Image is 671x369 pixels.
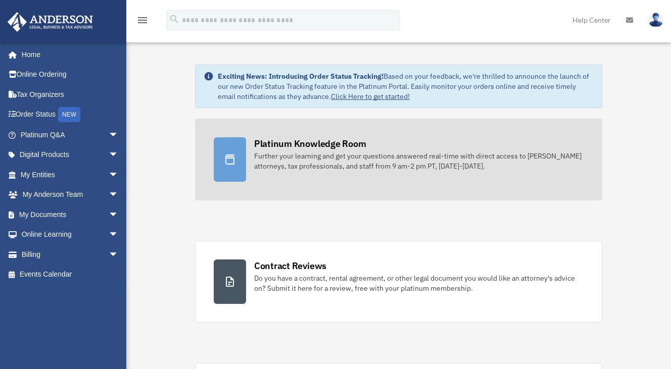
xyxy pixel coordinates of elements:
[7,225,134,245] a: Online Learningarrow_drop_down
[169,14,180,25] i: search
[7,145,134,165] a: Digital Productsarrow_drop_down
[109,185,129,205] span: arrow_drop_down
[7,204,134,225] a: My Documentsarrow_drop_down
[109,165,129,185] span: arrow_drop_down
[5,12,96,32] img: Anderson Advisors Platinum Portal
[218,71,594,101] div: Based on your feedback, we're thrilled to announce the launch of our new Order Status Tracking fe...
[7,84,134,104] a: Tax Organizers
[7,65,134,85] a: Online Ordering
[7,44,129,65] a: Home
[254,151,584,171] div: Further your learning and get your questions answered real-time with direct access to [PERSON_NAM...
[7,104,134,125] a: Order StatusNEW
[136,18,149,26] a: menu
[109,204,129,225] span: arrow_drop_down
[254,273,584,293] div: Do you have a contract, rental agreement, or other legal document you would like an attorney's ad...
[109,225,129,245] span: arrow_drop_down
[195,241,602,323] a: Contract Reviews Do you have a contract, rental agreement, or other legal document you would like...
[254,259,326,272] div: Contract Reviews
[254,137,366,150] div: Platinum Knowledge Room
[331,92,410,101] a: Click Here to get started!
[109,125,129,145] span: arrow_drop_down
[218,72,384,81] strong: Exciting News: Introducing Order Status Tracking!
[109,244,129,265] span: arrow_drop_down
[7,165,134,185] a: My Entitiesarrow_drop_down
[7,125,134,145] a: Platinum Q&Aarrow_drop_down
[195,119,602,200] a: Platinum Knowledge Room Further your learning and get your questions answered real-time with dire...
[7,185,134,205] a: My Anderson Teamarrow_drop_down
[58,107,80,122] div: NEW
[136,14,149,26] i: menu
[7,265,134,285] a: Events Calendar
[7,244,134,265] a: Billingarrow_drop_down
[648,13,663,27] img: User Pic
[109,145,129,166] span: arrow_drop_down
